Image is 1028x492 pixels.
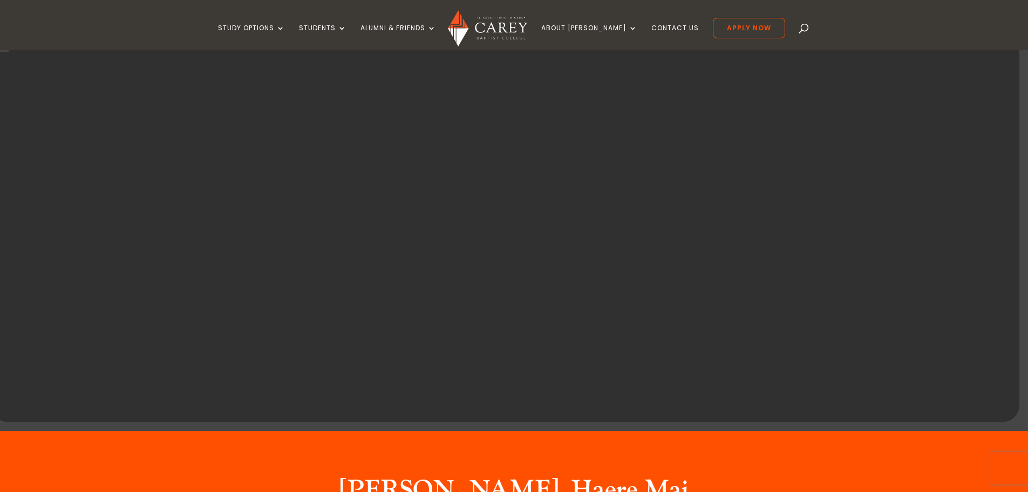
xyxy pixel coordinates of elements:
a: Study Options [218,24,285,50]
a: About [PERSON_NAME] [541,24,637,50]
a: Apply Now [713,18,785,38]
a: Students [299,24,346,50]
a: Alumni & Friends [360,24,436,50]
a: Contact Us [651,24,699,50]
img: Carey Baptist College [448,10,527,46]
